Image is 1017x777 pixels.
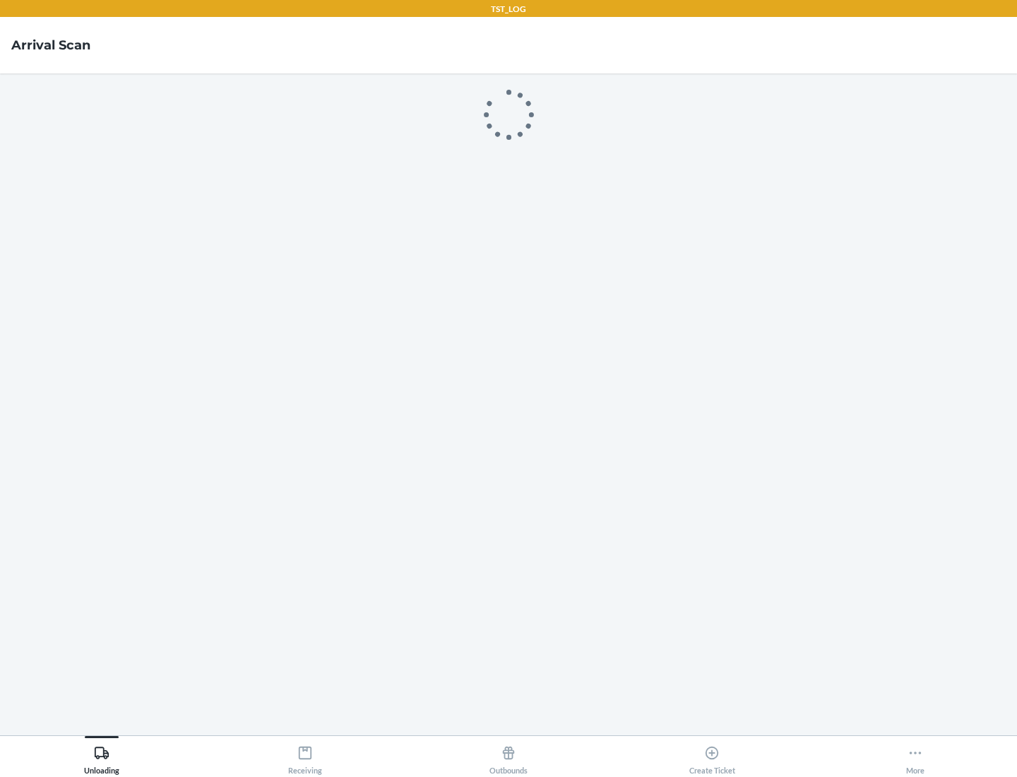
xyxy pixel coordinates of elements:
div: More [906,740,924,775]
div: Receiving [288,740,322,775]
button: More [814,736,1017,775]
button: Outbounds [407,736,610,775]
p: TST_LOG [491,3,526,16]
div: Create Ticket [689,740,735,775]
div: Unloading [84,740,119,775]
button: Create Ticket [610,736,814,775]
div: Outbounds [489,740,528,775]
h4: Arrival Scan [11,36,90,54]
button: Receiving [203,736,407,775]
